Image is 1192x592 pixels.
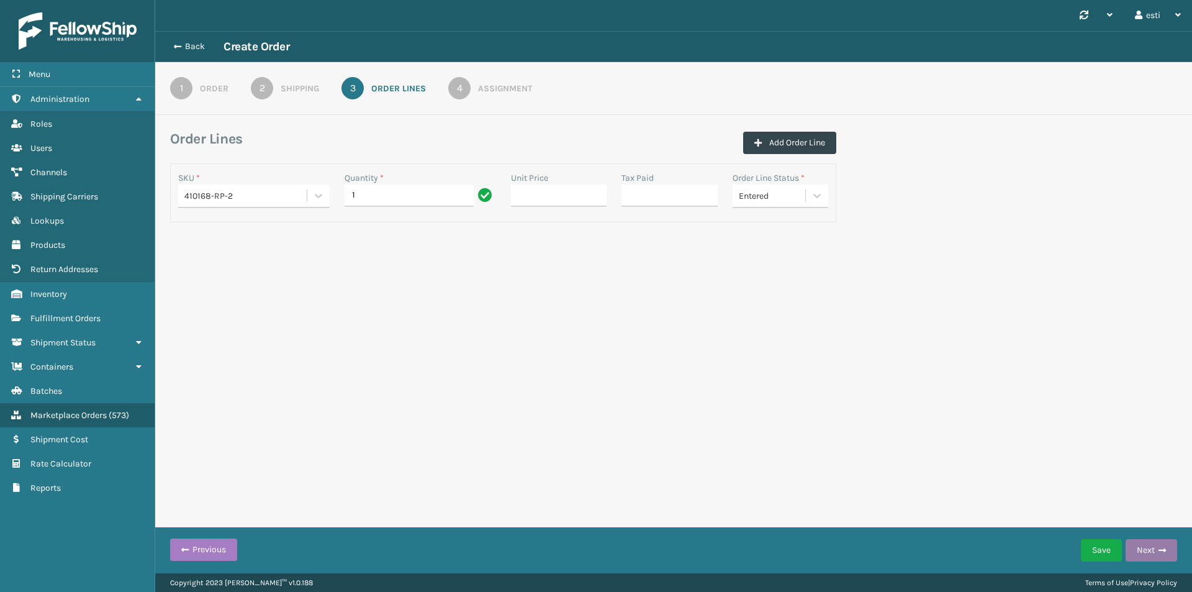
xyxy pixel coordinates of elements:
span: Lookups [30,216,64,226]
div: Order Lines [371,82,426,95]
p: Copyright 2023 [PERSON_NAME]™ v 1.0.188 [170,573,313,592]
div: Shipping [281,82,319,95]
span: Users [30,143,52,153]
span: Channels [30,167,67,178]
h3: Order Lines [170,130,243,148]
label: Quantity [345,171,384,184]
span: Shipment Cost [30,434,88,445]
a: Privacy Policy [1130,578,1177,587]
span: Roles [30,119,52,129]
div: 4 [448,77,471,99]
div: 1 [170,77,192,99]
span: Inventory [30,289,67,299]
div: | [1085,573,1177,592]
div: Order [200,82,228,95]
span: Reports [30,483,61,493]
label: Tax Paid [621,171,654,184]
h3: Create Order [223,39,289,54]
span: Containers [30,362,73,372]
label: Unit Price [511,171,548,184]
span: Return Addresses [30,264,98,275]
a: Terms of Use [1085,578,1128,587]
span: ( 573 ) [109,410,129,421]
div: Entered [739,189,807,203]
div: 3 [341,77,364,99]
span: Marketplace Orders [30,410,107,421]
label: SKU [178,171,200,184]
div: Assignment [478,82,532,95]
span: Menu [29,69,50,80]
span: Fulfillment Orders [30,313,101,324]
label: Order Line Status [733,171,805,184]
span: Products [30,240,65,250]
img: logo [19,12,137,50]
button: Next [1126,539,1177,562]
div: 2 [251,77,273,99]
button: Previous [170,539,237,561]
button: Add Order Line [743,132,836,154]
span: Administration [30,94,89,104]
span: Shipment Status [30,337,96,348]
button: Save [1081,539,1122,562]
span: Rate Calculator [30,458,91,469]
div: 410168-RP-2 [184,189,308,203]
span: Batches [30,386,62,396]
button: Back [166,41,223,52]
span: Shipping Carriers [30,191,98,202]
